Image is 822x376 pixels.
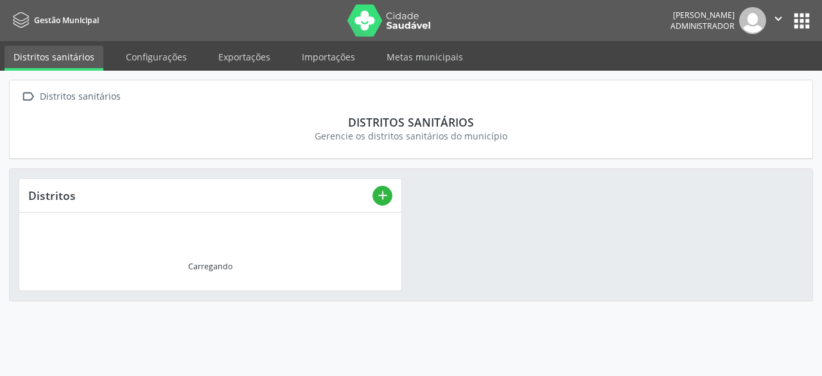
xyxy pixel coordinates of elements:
i:  [771,12,785,26]
a:  Distritos sanitários [19,87,123,106]
a: Gestão Municipal [9,10,99,31]
div: Distritos sanitários [37,87,123,106]
div: Gerencie os distritos sanitários do município [28,129,794,143]
div: Carregando [188,261,232,272]
div: Distritos [28,188,372,202]
button: add [372,186,392,206]
a: Importações [293,46,364,68]
a: Metas municipais [378,46,472,68]
span: Administrador [670,21,735,31]
div: [PERSON_NAME] [670,10,735,21]
span: Gestão Municipal [34,15,99,26]
img: img [739,7,766,34]
i:  [19,87,37,106]
a: Exportações [209,46,279,68]
a: Distritos sanitários [4,46,103,71]
i: add [376,188,390,202]
button: apps [791,10,813,32]
button:  [766,7,791,34]
div: Distritos sanitários [28,115,794,129]
a: Configurações [117,46,196,68]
